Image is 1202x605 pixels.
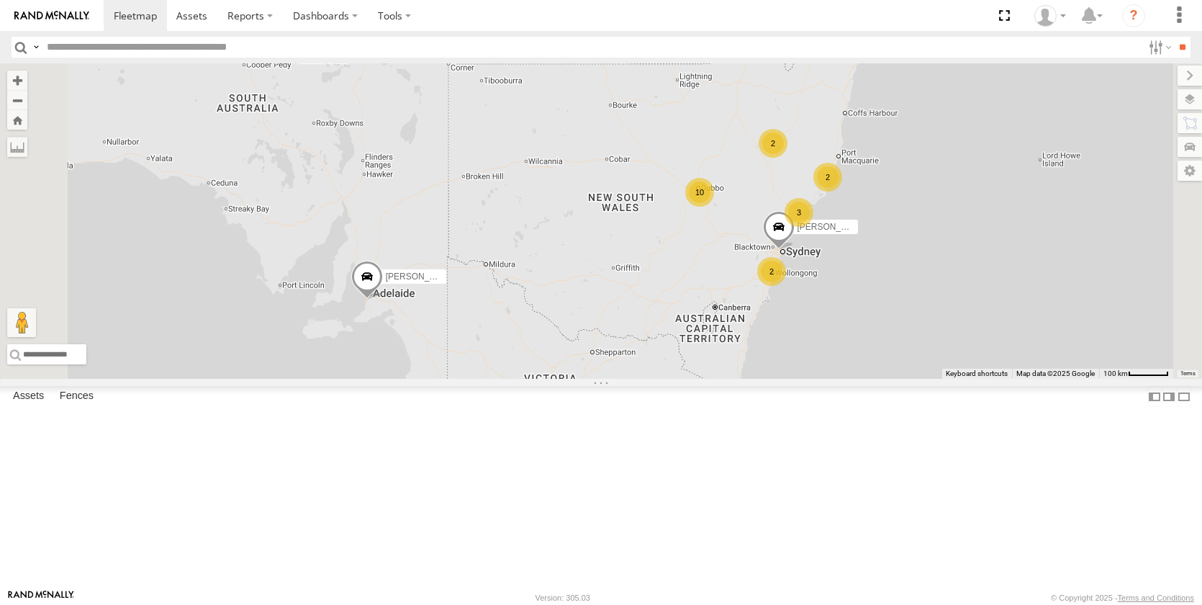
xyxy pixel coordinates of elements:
a: Terms [1180,371,1196,377]
span: 100 km [1103,369,1128,377]
div: Jake Allan [1029,5,1071,27]
label: Fences [53,387,101,407]
button: Zoom Home [7,110,27,130]
a: Visit our Website [8,591,74,605]
div: © Copyright 2025 - [1051,593,1194,602]
img: rand-logo.svg [14,11,89,21]
button: Map scale: 100 km per 53 pixels [1099,369,1173,379]
label: Map Settings [1178,161,1202,181]
div: 3 [785,198,813,227]
label: Dock Summary Table to the Right [1162,386,1176,407]
div: 10 [685,178,714,207]
button: Zoom out [7,90,27,110]
label: Hide Summary Table [1177,386,1191,407]
div: Version: 305.03 [536,593,590,602]
span: Map data ©2025 Google [1016,369,1095,377]
label: Assets [6,387,51,407]
button: Zoom in [7,71,27,90]
label: Dock Summary Table to the Left [1147,386,1162,407]
label: Search Query [30,37,42,58]
label: Measure [7,137,27,157]
button: Keyboard shortcuts [946,369,1008,379]
i: ? [1122,4,1145,27]
button: Drag Pegman onto the map to open Street View [7,308,36,337]
span: [PERSON_NAME] [797,222,869,232]
label: Search Filter Options [1143,37,1174,58]
a: Terms and Conditions [1118,593,1194,602]
div: 2 [813,163,842,192]
div: 2 [759,129,787,158]
div: 2 [757,257,786,286]
span: [PERSON_NAME] - NEW ute [386,272,499,282]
